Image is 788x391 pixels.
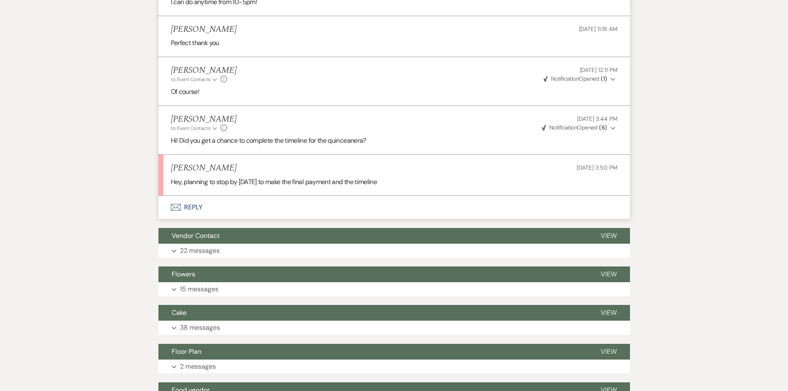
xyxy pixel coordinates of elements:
[171,163,237,173] h5: [PERSON_NAME]
[601,75,607,82] strong: ( 1 )
[171,76,218,83] button: to: Event Contacts
[180,322,220,333] p: 38 messages
[601,270,617,278] span: View
[158,196,630,219] button: Reply
[549,124,577,131] span: Notification
[171,177,618,187] div: Hey, planning to stop by [DATE] to make the final payment and the timeline
[577,115,617,122] span: [DATE] 3:44 PM
[171,114,237,125] h5: [PERSON_NAME]
[158,305,587,321] button: Cake
[544,75,607,82] span: Opened
[180,361,216,372] p: 2 messages
[587,228,630,244] button: View
[171,76,211,83] span: to: Event Contacts
[171,86,618,97] p: Of course!
[171,65,237,76] h5: [PERSON_NAME]
[171,125,211,132] span: to: Event Contacts
[599,124,607,131] strong: ( 6 )
[171,24,237,35] h5: [PERSON_NAME]
[171,135,618,146] p: Hi! Did you get a chance to complete the timeline for the quinceanera?
[172,347,201,356] span: Floor Plan
[577,164,617,171] span: [DATE] 3:50 PM
[542,124,607,131] span: Opened
[551,75,579,82] span: Notification
[158,321,630,335] button: 38 messages
[158,228,587,244] button: Vendor Contact
[180,245,220,256] p: 22 messages
[587,266,630,282] button: View
[158,344,587,360] button: Floor Plan
[171,38,618,48] p: Perfect thank you
[587,344,630,360] button: View
[601,347,617,356] span: View
[158,244,630,258] button: 22 messages
[180,284,218,295] p: 15 messages
[601,308,617,317] span: View
[172,270,195,278] span: Flowers
[601,231,617,240] span: View
[542,74,618,83] button: NotificationOpened (1)
[579,25,618,33] span: [DATE] 11:18 AM
[158,360,630,374] button: 2 messages
[158,266,587,282] button: Flowers
[587,305,630,321] button: View
[158,282,630,296] button: 15 messages
[580,66,618,74] span: [DATE] 12:11 PM
[172,231,220,240] span: Vendor Contact
[172,308,187,317] span: Cake
[171,125,218,132] button: to: Event Contacts
[541,123,618,132] button: NotificationOpened (6)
